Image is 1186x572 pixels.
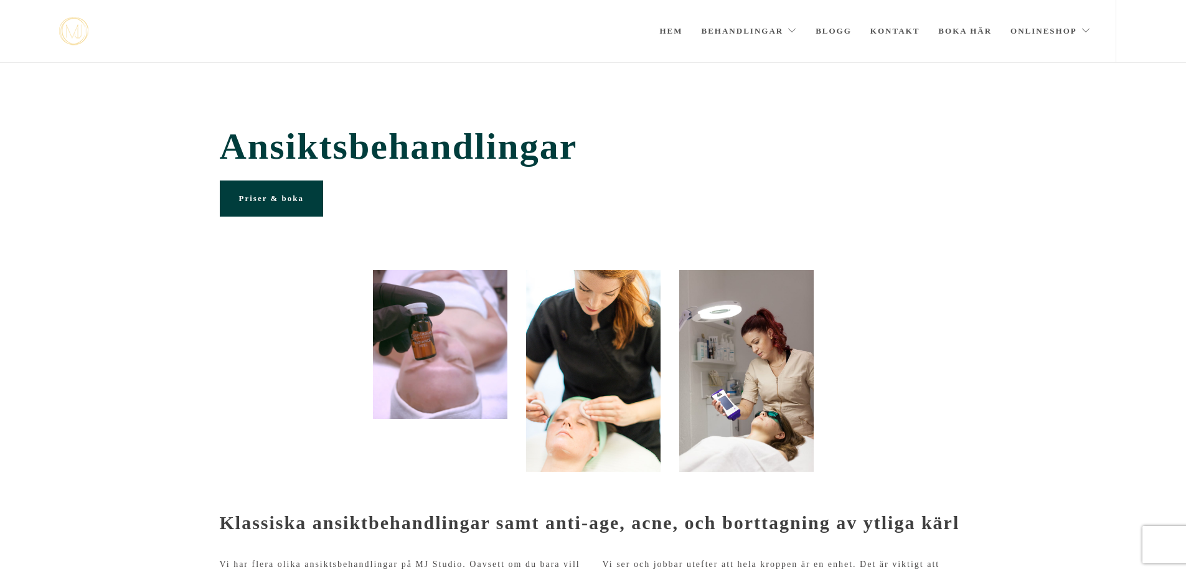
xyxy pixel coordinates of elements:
[373,270,507,419] img: 20200316_113429315_iOS
[239,194,304,203] span: Priser & boka
[220,125,967,168] span: Ansiktsbehandlingar
[220,181,323,217] a: Priser & boka
[59,17,88,45] a: mjstudio mjstudio mjstudio
[679,270,814,472] img: evh_NF_2018_90598 (1)
[59,17,88,45] img: mjstudio
[526,270,661,472] img: Portömning Stockholm
[220,512,960,533] strong: Klassiska ansiktbehandlingar samt anti-age, acne, och borttagning av ytliga kärl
